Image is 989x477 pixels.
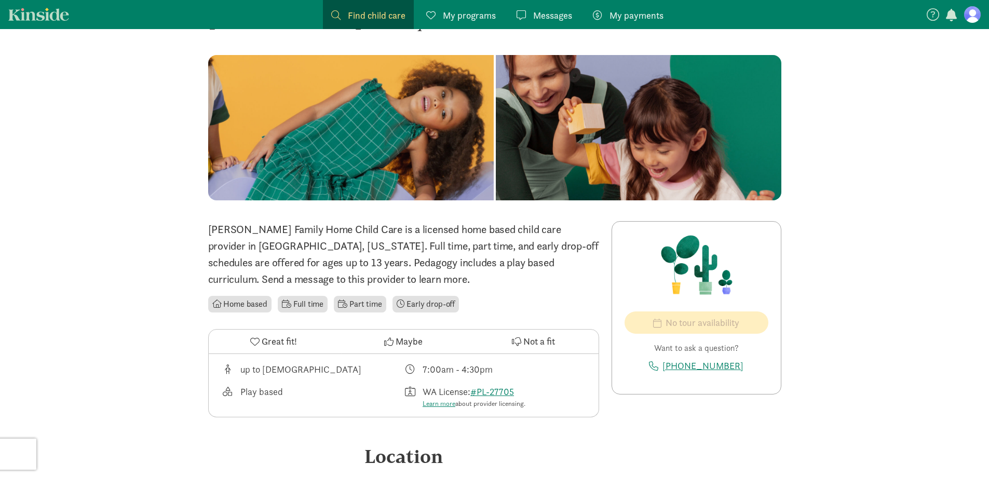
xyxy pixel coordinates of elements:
[423,385,525,409] div: WA License:
[396,334,423,348] span: Maybe
[443,8,496,22] span: My programs
[208,442,599,470] div: Location
[392,296,459,312] li: Early drop-off
[609,8,663,22] span: My payments
[240,385,283,409] div: Play based
[649,359,743,373] a: [PHONE_NUMBER]
[221,362,404,376] div: Age range for children that this provider cares for
[423,399,525,409] div: about provider licensing.
[278,296,328,312] li: Full time
[468,330,598,353] button: Not a fit
[208,221,599,288] p: [PERSON_NAME] Family Home Child Care is a licensed home based child care provider in [GEOGRAPHIC_...
[625,342,768,355] p: Want to ask a question?
[470,386,514,398] a: #PL-27705
[8,8,69,21] a: Kinside
[262,334,297,348] span: Great fit!
[666,316,739,330] span: No tour availability
[209,330,338,353] button: Great fit!
[334,296,386,312] li: Part time
[533,8,572,22] span: Messages
[423,362,493,376] div: 7:00am - 4:30pm
[221,385,404,409] div: This provider's education philosophy
[625,311,768,334] button: No tour availability
[240,362,361,376] div: up to [DEMOGRAPHIC_DATA]
[403,385,586,409] div: License number
[423,399,455,408] a: Learn more
[662,359,743,373] span: [PHONE_NUMBER]
[208,296,272,312] li: Home based
[523,334,555,348] span: Not a fit
[348,8,405,22] span: Find child care
[403,362,586,376] div: Class schedule
[338,330,468,353] button: Maybe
